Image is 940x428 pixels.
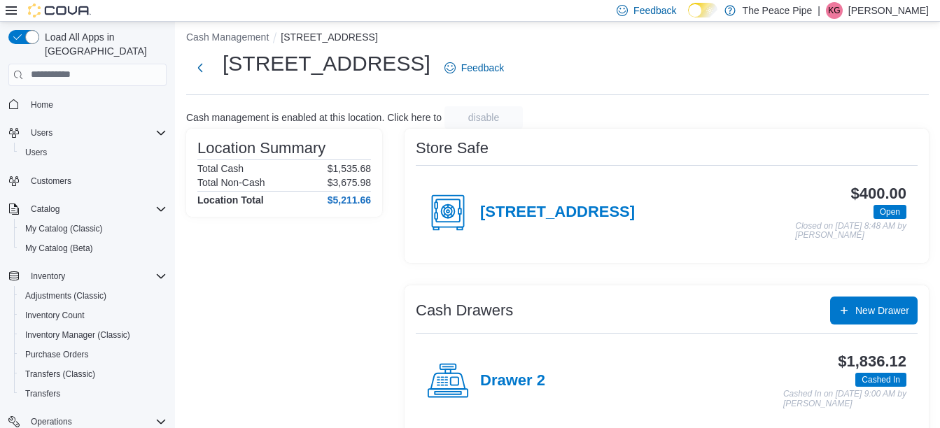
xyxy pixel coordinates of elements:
span: Open [880,206,900,218]
a: Transfers [20,385,66,402]
span: Open [874,205,906,219]
button: disable [444,106,523,129]
p: Cashed In on [DATE] 9:00 AM by [PERSON_NAME] [783,390,906,408]
span: Customers [31,176,71,187]
span: Catalog [31,204,59,215]
p: $3,675.98 [328,177,371,188]
button: Inventory [25,268,71,285]
span: Inventory [25,268,167,285]
a: Adjustments (Classic) [20,287,112,304]
span: Operations [31,416,72,427]
span: Adjustments (Classic) [20,287,167,304]
a: Purchase Orders [20,346,94,363]
p: [PERSON_NAME] [848,2,929,19]
h3: Store Safe [416,140,489,157]
input: Dark Mode [688,3,717,17]
p: The Peace Pipe [743,2,813,19]
span: Users [20,144,167,161]
span: Cashed In [862,373,900,386]
span: Purchase Orders [20,346,167,363]
h3: $400.00 [851,185,906,202]
h4: [STREET_ADDRESS] [480,204,635,222]
h3: Cash Drawers [416,302,513,319]
span: disable [468,110,499,124]
span: Inventory Count [25,310,85,321]
button: Transfers (Classic) [14,364,172,384]
a: Customers [25,173,77,190]
span: Transfers (Classic) [20,366,167,383]
span: Inventory [31,271,65,282]
span: Feedback [633,3,676,17]
a: Inventory Manager (Classic) [20,327,136,343]
span: Users [25,147,47,158]
span: Load All Apps in [GEOGRAPHIC_DATA] [39,30,167,58]
button: Inventory Count [14,306,172,325]
button: Catalog [3,199,172,219]
p: Closed on [DATE] 8:48 AM by [PERSON_NAME] [795,222,906,241]
button: Purchase Orders [14,345,172,364]
span: Home [31,99,53,110]
div: Katie Gordon [826,2,843,19]
span: Feedback [461,61,504,75]
button: Adjustments (Classic) [14,286,172,306]
span: Transfers [20,385,167,402]
button: Home [3,94,172,115]
span: My Catalog (Classic) [20,220,167,237]
span: My Catalog (Classic) [25,223,103,234]
span: Adjustments (Classic) [25,290,106,301]
button: Next [186,54,214,82]
p: Cash management is enabled at this location. Click here to [186,112,442,123]
img: Cova [28,3,91,17]
h4: Drawer 2 [480,372,545,390]
h4: Location Total [197,194,264,206]
button: Inventory Manager (Classic) [14,325,172,345]
button: Users [25,124,58,141]
button: New Drawer [830,297,918,324]
span: Users [31,127,52,138]
span: Inventory Count [20,307,167,324]
span: Inventory Manager (Classic) [20,327,167,343]
span: Cashed In [855,373,906,387]
h3: Location Summary [197,140,325,157]
span: Users [25,124,167,141]
h1: [STREET_ADDRESS] [223,50,430,78]
a: Feedback [439,54,510,82]
button: Catalog [25,201,65,217]
h6: Total Non-Cash [197,177,265,188]
p: | [818,2,820,19]
span: Home [25,96,167,113]
a: Home [25,97,59,113]
span: Inventory Manager (Classic) [25,329,130,341]
a: Transfers (Classic) [20,366,101,383]
span: KG [828,2,840,19]
button: Users [14,143,172,162]
span: Transfers (Classic) [25,369,95,380]
p: $1,535.68 [328,163,371,174]
span: Catalog [25,201,167,217]
button: Users [3,123,172,143]
a: Inventory Count [20,307,90,324]
h6: Total Cash [197,163,244,174]
nav: An example of EuiBreadcrumbs [186,30,929,47]
h4: $5,211.66 [328,194,371,206]
h3: $1,836.12 [838,353,906,370]
span: Customers [25,172,167,190]
a: My Catalog (Classic) [20,220,108,237]
a: My Catalog (Beta) [20,240,99,257]
button: My Catalog (Beta) [14,238,172,258]
a: Users [20,144,52,161]
span: New Drawer [855,304,909,318]
span: My Catalog (Beta) [20,240,167,257]
span: Transfers [25,388,60,399]
button: Transfers [14,384,172,404]
button: Customers [3,171,172,191]
span: My Catalog (Beta) [25,243,93,254]
button: [STREET_ADDRESS] [281,31,377,43]
button: Inventory [3,266,172,286]
button: My Catalog (Classic) [14,219,172,238]
span: Purchase Orders [25,349,89,360]
button: Cash Management [186,31,269,43]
